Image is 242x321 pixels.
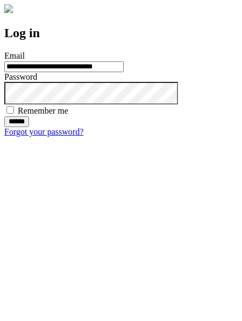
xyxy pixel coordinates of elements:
label: Password [4,72,37,81]
label: Email [4,51,25,60]
img: logo-4e3dc11c47720685a147b03b5a06dd966a58ff35d612b21f08c02c0306f2b779.png [4,4,13,13]
a: Forgot your password? [4,127,83,136]
label: Remember me [18,106,68,115]
h2: Log in [4,26,238,40]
